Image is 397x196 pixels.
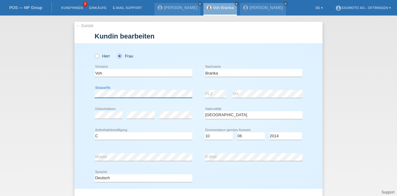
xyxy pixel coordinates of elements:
h1: Kundin bearbeiten [95,32,302,40]
a: ← Zurück [76,23,93,28]
a: Voh Branka [213,5,234,10]
a: E-Mail Support [110,6,145,10]
a: account_circleEsomoto AG - Oftringen ▾ [332,6,394,10]
i: close [284,2,287,5]
i: close [235,2,238,5]
input: Frau [117,54,121,58]
input: Herr [95,54,99,58]
a: Einkäufe [86,6,109,10]
a: POS — MF Group [9,5,42,10]
a: DE ▾ [312,6,326,10]
span: 6 [83,2,88,7]
label: Frau [117,54,133,58]
a: close [283,2,288,6]
label: Herr [95,54,110,58]
a: close [234,2,239,6]
a: Support [381,190,395,194]
i: account_circle [335,5,341,11]
a: close [198,2,202,6]
i: close [198,2,202,5]
a: [PERSON_NAME] [164,5,197,10]
a: Kund*innen [58,6,86,10]
a: [PERSON_NAME] [250,5,283,10]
